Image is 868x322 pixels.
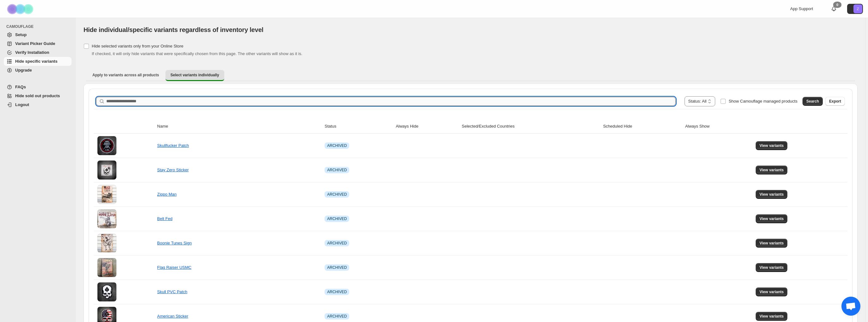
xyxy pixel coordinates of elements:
span: Hide individual/specific variants regardless of inventory level [84,26,263,33]
img: Camouflage [5,0,37,18]
button: View variants [756,312,788,321]
button: Avatar with initials Z [847,4,863,14]
div: 0 [833,2,841,8]
span: Hide selected variants only from your Online Store [92,44,183,48]
span: Logout [15,102,29,107]
img: Belt Fed [97,209,116,228]
span: App Support [790,6,813,11]
img: Flag Raiser USMC [97,258,116,277]
button: View variants [756,141,788,150]
button: Apply to variants across all products [87,70,164,80]
span: Select variants individually [170,73,219,78]
button: Select variants individually [165,70,224,81]
span: Show Camouflage managed products [728,99,797,104]
img: Skullfucker Patch [97,136,116,155]
span: View variants [759,289,784,294]
a: Skull PVC Patch [157,289,187,294]
img: Stay Zero Sticker [97,161,116,180]
text: Z [857,7,859,11]
span: Hide sold out products [15,93,60,98]
span: ARCHIVED [327,265,347,270]
a: Verify Installation [4,48,71,57]
img: Boonie Tunes Sign [97,234,116,253]
th: Always Hide [394,119,460,134]
a: Setup [4,30,71,39]
span: View variants [759,192,784,197]
span: Avatar with initials Z [853,4,862,13]
span: Setup [15,32,27,37]
a: Zippo Man [157,192,177,197]
th: Selected/Excluded Countries [460,119,601,134]
span: ARCHIVED [327,314,347,319]
span: ARCHIVED [327,167,347,173]
a: 0 [831,6,837,12]
button: Export [825,97,845,106]
button: View variants [756,214,788,223]
span: ARCHIVED [327,216,347,221]
a: Hide specific variants [4,57,71,66]
span: View variants [759,241,784,246]
a: Logout [4,100,71,109]
span: Hide specific variants [15,59,58,64]
span: View variants [759,314,784,319]
a: Skullfucker Patch [157,143,189,148]
button: View variants [756,190,788,199]
span: If checked, it will only hide variants that were specifically chosen from this page. The other va... [92,51,302,56]
a: Open chat [841,297,860,316]
span: View variants [759,265,784,270]
th: Status [323,119,394,134]
th: Name [155,119,323,134]
span: Export [829,99,841,104]
span: ARCHIVED [327,143,347,148]
button: View variants [756,263,788,272]
a: Hide sold out products [4,92,71,100]
span: CAMOUFLAGE [6,24,73,29]
a: Variant Picker Guide [4,39,71,48]
a: Belt Fed [157,216,172,221]
span: Verify Installation [15,50,49,55]
span: Apply to variants across all products [92,73,159,78]
a: Flag Raiser USMC [157,265,191,270]
span: Upgrade [15,68,32,73]
th: Scheduled Hide [601,119,683,134]
button: View variants [756,166,788,174]
span: Search [806,99,819,104]
button: View variants [756,239,788,248]
a: Boonie Tunes Sign [157,241,192,245]
a: Upgrade [4,66,71,75]
th: Always Show [683,119,754,134]
span: View variants [759,216,784,221]
img: Skull PVC Patch [97,282,116,301]
a: Stay Zero Sticker [157,167,189,172]
img: Zippo Man [97,185,116,204]
span: ARCHIVED [327,192,347,197]
button: View variants [756,287,788,296]
span: View variants [759,167,784,173]
span: ARCHIVED [327,289,347,294]
span: View variants [759,143,784,148]
span: ARCHIVED [327,241,347,246]
span: Variant Picker Guide [15,41,55,46]
span: FAQs [15,85,26,89]
button: Search [803,97,823,106]
a: FAQs [4,83,71,92]
a: American Sticker [157,314,188,319]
